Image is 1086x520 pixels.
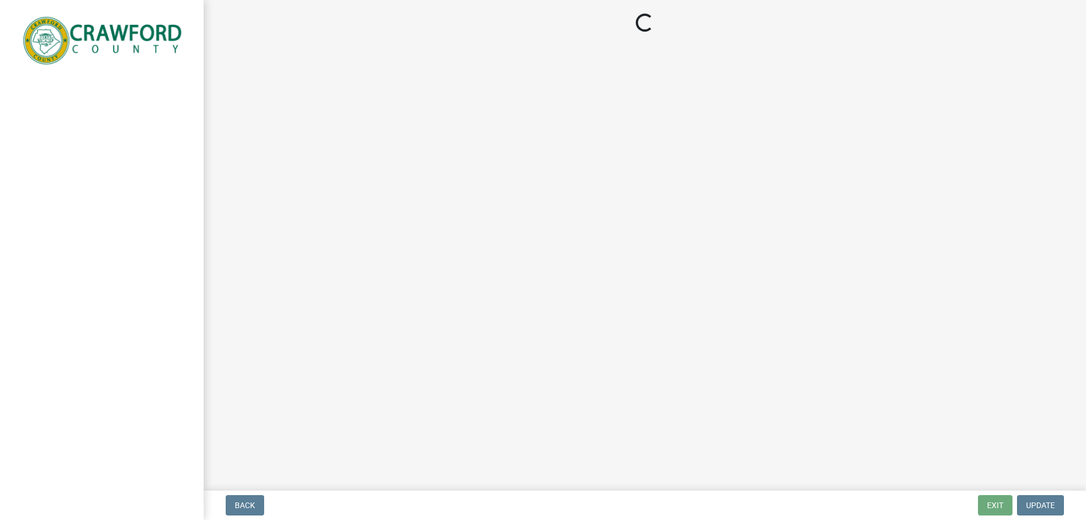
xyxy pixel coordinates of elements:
[226,495,264,515] button: Back
[1026,501,1055,510] span: Update
[1017,495,1064,515] button: Update
[235,501,255,510] span: Back
[978,495,1012,515] button: Exit
[23,12,186,69] img: Crawford County, Georgia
